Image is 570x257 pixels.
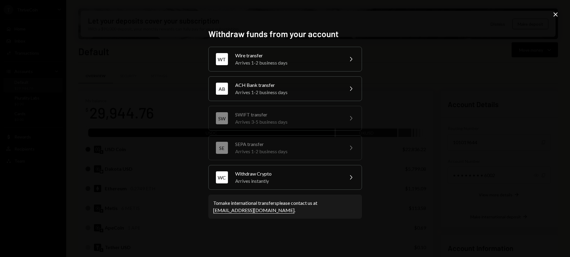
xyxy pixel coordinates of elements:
[216,83,228,95] div: AB
[208,76,362,101] button: ABACH Bank transferArrives 1-2 business days
[208,47,362,71] button: WTWire transferArrives 1-2 business days
[235,177,340,185] div: Arrives instantly
[208,28,362,40] h2: Withdraw funds from your account
[216,142,228,154] div: SE
[235,118,340,125] div: Arrives 3-5 business days
[235,141,340,148] div: SEPA transfer
[235,148,340,155] div: Arrives 1-2 business days
[208,106,362,131] button: SWSWIFT transferArrives 3-5 business days
[235,170,340,177] div: Withdraw Crypto
[213,199,357,214] div: To make international transfers please contact us at .
[216,112,228,124] div: SW
[235,81,340,89] div: ACH Bank transfer
[213,207,294,214] a: [EMAIL_ADDRESS][DOMAIN_NAME]
[208,135,362,160] button: SESEPA transferArrives 1-2 business days
[235,52,340,59] div: Wire transfer
[235,89,340,96] div: Arrives 1-2 business days
[216,171,228,183] div: WC
[235,59,340,66] div: Arrives 1-2 business days
[208,165,362,190] button: WCWithdraw CryptoArrives instantly
[216,53,228,65] div: WT
[235,111,340,118] div: SWIFT transfer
